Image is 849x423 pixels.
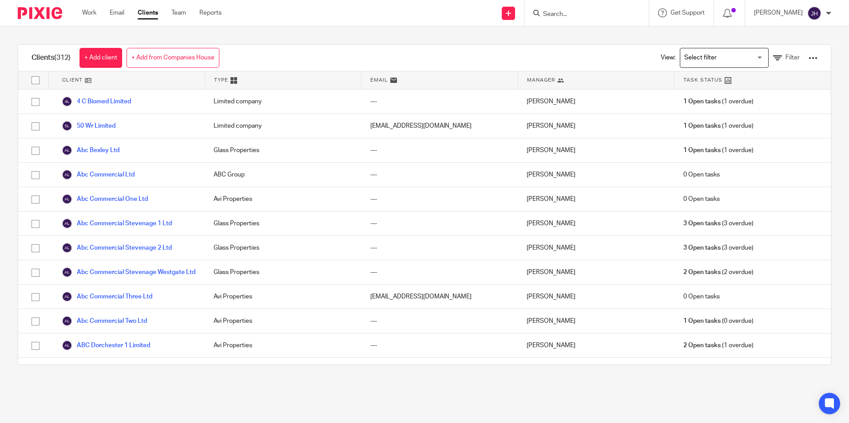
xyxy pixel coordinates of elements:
img: svg%3E [62,267,72,278]
a: ABC Dorchester 1 Limited [62,340,150,351]
span: 0 Open tasks [683,170,720,179]
div: Glass Properties [205,236,361,260]
span: Filter [786,55,800,61]
img: svg%3E [62,96,72,107]
h1: Clients [32,53,71,63]
span: Manager [527,76,555,84]
span: 3 Open tasks [683,219,721,228]
span: (1 overdue) [683,341,754,350]
a: Work [82,8,96,17]
div: --- [361,138,518,162]
img: svg%3E [807,6,821,20]
input: Search [542,11,622,19]
a: Email [110,8,124,17]
span: 2 Open tasks [683,341,721,350]
img: svg%3E [62,121,72,131]
a: Abc Commercial One Ltd [62,194,148,204]
span: 0 Open tasks [683,292,720,301]
img: svg%3E [62,364,72,375]
div: [EMAIL_ADDRESS][DOMAIN_NAME] [361,114,518,138]
div: --- [361,187,518,211]
a: + Add from Companies House [127,48,219,68]
img: svg%3E [62,169,72,180]
div: [PERSON_NAME] [518,309,674,333]
div: [PERSON_NAME] [518,114,674,138]
img: Pixie [18,7,62,19]
input: Search for option [681,50,763,66]
div: Avi Properties [205,309,361,333]
img: svg%3E [62,218,72,229]
a: Abc Commercial Three Ltd [62,291,152,302]
span: Type [214,76,228,84]
div: --- [361,211,518,235]
div: View: [647,45,817,71]
a: Abc Commercial Ltd [62,169,135,180]
a: Abc Commercial Stevenage Westgate Ltd [62,267,195,278]
span: 1 Open tasks [683,146,721,155]
div: [PERSON_NAME] [518,211,674,235]
span: Get Support [670,10,705,16]
span: 1 Open tasks [683,121,721,130]
div: --- [361,90,518,114]
span: 0 Open tasks [683,195,720,204]
a: Abc Commercial Stevenage 1 Ltd [62,218,172,229]
span: Email [370,76,388,84]
div: [PERSON_NAME] [518,138,674,162]
a: Abc Commercial Stevenage 2 Ltd [62,243,172,253]
span: 2 Open tasks [683,268,721,277]
span: Task Status [683,76,722,84]
p: [PERSON_NAME] [754,8,803,17]
a: 4 C Biomed Limited [62,96,131,107]
div: Limited company [205,114,361,138]
div: Limited company [205,90,361,114]
div: [PERSON_NAME] [518,358,674,382]
img: svg%3E [62,145,72,156]
span: (2 overdue) [683,268,754,277]
div: --- [361,260,518,284]
div: --- [361,309,518,333]
a: Team [171,8,186,17]
div: [PERSON_NAME] [518,163,674,187]
div: Glass Properties [205,260,361,284]
a: + Add client [79,48,122,68]
span: Client [62,76,83,84]
img: svg%3E [62,316,72,326]
a: Reports [199,8,222,17]
div: --- [361,163,518,187]
a: 50 Wr Limited [62,121,115,131]
div: Search for option [680,48,769,68]
div: --- [361,236,518,260]
div: Avi Properties [205,187,361,211]
div: [PERSON_NAME] [518,90,674,114]
div: ABC Group [205,163,361,187]
span: 1 Open tasks [683,97,721,106]
span: 3 Open tasks [683,243,721,252]
img: svg%3E [62,291,72,302]
img: svg%3E [62,340,72,351]
div: --- [361,333,518,357]
a: Clients [138,8,158,17]
img: svg%3E [62,243,72,253]
span: (312) [54,54,71,61]
div: --- [361,358,518,382]
a: Abc Commercial Two Ltd [62,316,147,326]
div: [EMAIL_ADDRESS][DOMAIN_NAME] [361,285,518,309]
div: Glass Properties [205,211,361,235]
span: (3 overdue) [683,243,754,252]
div: [PERSON_NAME] [518,285,674,309]
span: (0 overdue) [683,317,754,325]
div: Glass Properties [205,138,361,162]
span: 1 Open tasks [683,317,721,325]
a: Abc Dorchester 2 Ltd [62,364,137,375]
div: [PERSON_NAME] [518,260,674,284]
span: (1 overdue) [683,97,754,106]
img: svg%3E [62,194,72,204]
div: [PERSON_NAME] [518,333,674,357]
div: [PERSON_NAME] [518,187,674,211]
div: Avi Properties [205,333,361,357]
div: [PERSON_NAME] [518,236,674,260]
input: Select all [27,72,44,89]
span: (1 overdue) [683,121,754,130]
span: (3 overdue) [683,219,754,228]
div: Glass Properties [205,358,361,382]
